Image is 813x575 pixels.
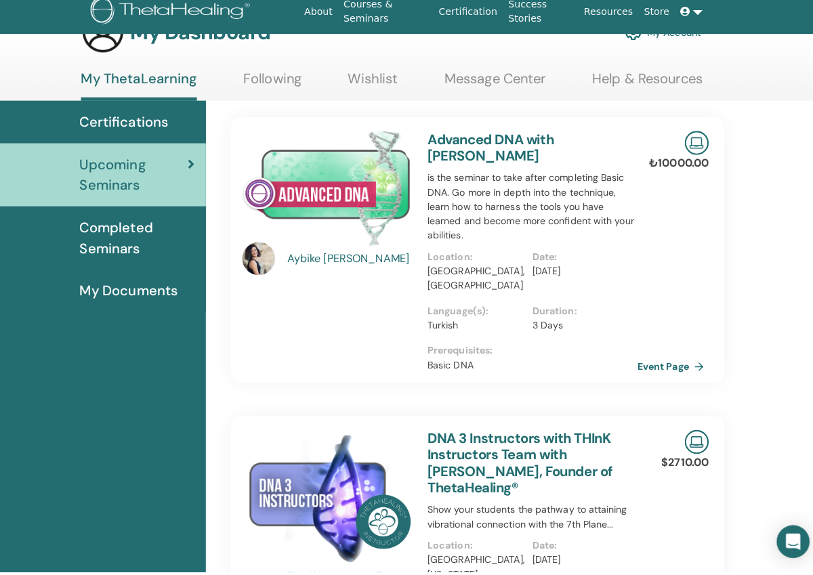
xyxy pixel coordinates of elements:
p: Date : [526,542,621,556]
img: default.jpg [239,249,272,282]
p: Date : [526,257,621,271]
p: [DATE] [526,556,621,570]
img: DNA 3 Instructors [239,435,406,575]
img: Live Online Seminar [676,140,700,163]
a: Store [631,9,667,35]
img: Live Online Seminar [676,435,700,459]
p: ₺10000.00 [641,163,700,179]
a: My ThetaLearning [80,80,194,110]
p: $2710.00 [653,459,700,475]
a: Wishlist [343,80,393,106]
a: Resources [571,9,631,35]
p: Location : [422,542,518,556]
span: Certifications [79,121,166,141]
div: Open Intercom Messenger [767,529,799,561]
span: Upcoming Seminars [79,163,186,203]
p: Basic DNA [422,364,629,378]
p: 3 Days [526,324,621,339]
span: Completed Seminars [79,225,192,265]
a: Message Center [439,80,539,106]
span: My Documents [79,287,175,307]
a: Event Page [629,362,701,382]
a: Courses & Seminars [334,2,428,41]
a: Certification [428,9,496,35]
p: Duration : [526,310,621,324]
a: Following [241,80,298,106]
a: DNA 3 Instructors with THInK Instructors Team with [PERSON_NAME], Founder of ThetaHealing® [422,434,605,501]
p: Show your students the pathway to attaining vibrational connection with the 7th Plane... [422,507,629,535]
p: Language(s) : [422,310,518,324]
a: Success Stories [497,2,571,41]
p: [GEOGRAPHIC_DATA], [GEOGRAPHIC_DATA] [422,271,518,299]
p: [DATE] [526,271,621,285]
p: Turkish [422,324,518,339]
a: Advanced DNA with [PERSON_NAME] [422,139,547,173]
p: Location : [422,257,518,271]
p: is the seminar to take after completing Basic DNA. Go more in depth into the technique, learn how... [422,179,629,250]
img: logo.png [89,7,251,37]
a: About [295,9,333,35]
img: Advanced DNA [239,140,406,253]
a: Help & Resources [585,80,694,106]
h3: My Dashboard [129,30,267,54]
a: Aybike [PERSON_NAME] [284,257,409,274]
p: Prerequisites : [422,349,629,364]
